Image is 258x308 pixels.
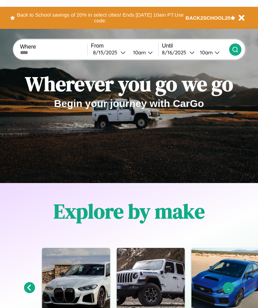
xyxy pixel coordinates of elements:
button: 10am [128,49,158,56]
h1: Explore by make [54,197,205,225]
div: 8 / 15 / 2025 [93,49,121,56]
button: 10am [195,49,229,56]
label: Where [20,44,87,50]
b: BACK2SCHOOL20 [186,15,231,21]
button: Back to School savings of 20% in select cities! Ends [DATE] 10am PT.Use code: [15,10,186,25]
label: Until [162,43,229,49]
div: 8 / 16 / 2025 [162,49,189,56]
label: From [91,43,158,49]
div: 10am [197,49,215,56]
button: 8/15/2025 [91,49,128,56]
div: 10am [130,49,148,56]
